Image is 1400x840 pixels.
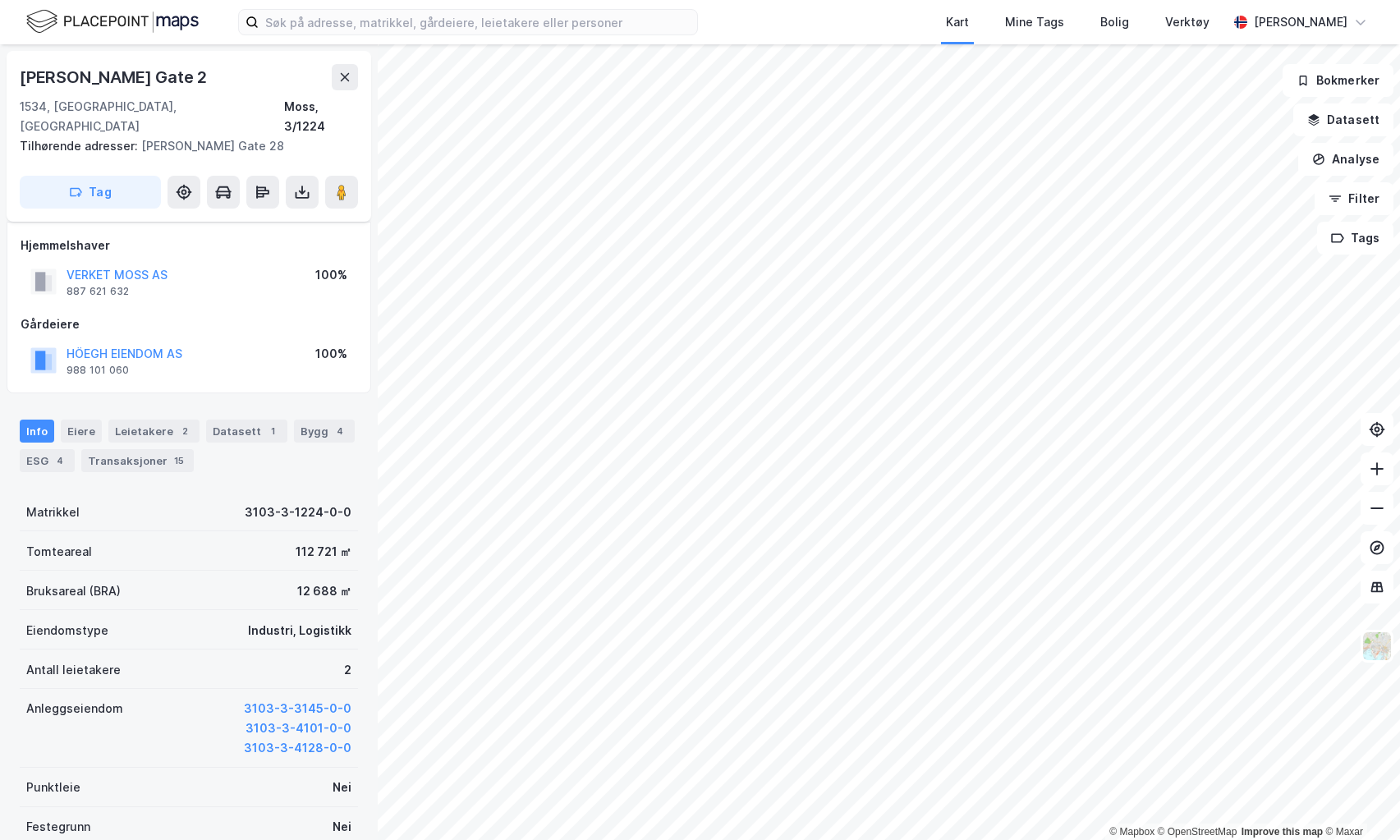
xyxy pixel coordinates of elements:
div: Eiere [61,420,102,443]
div: Mine Tags [1005,12,1064,32]
div: Info [20,420,54,443]
div: Anleggseiendom [26,699,123,718]
div: Festegrunn [26,817,90,837]
img: Z [1361,631,1393,662]
button: Datasett [1293,103,1393,136]
iframe: Chat Widget [1318,761,1400,840]
div: Transaksjoner [81,449,194,472]
div: Matrikkel [26,503,80,522]
div: [PERSON_NAME] Gate 2 [20,64,210,90]
div: ESG [20,449,75,472]
button: Analyse [1298,143,1393,176]
div: 100% [315,344,347,364]
div: 2 [344,660,351,680]
div: Nei [333,817,351,837]
div: Leietakere [108,420,200,443]
button: Tag [20,176,161,209]
div: Kart [946,12,969,32]
div: 988 101 060 [67,364,129,377]
button: 3103-3-3145-0-0 [244,699,351,718]
div: 2 [177,423,193,439]
img: logo.f888ab2527a4732fd821a326f86c7f29.svg [26,7,199,36]
div: Hjemmelshaver [21,236,357,255]
div: Eiendomstype [26,621,108,640]
a: Improve this map [1242,826,1323,838]
div: 12 688 ㎡ [297,581,351,601]
div: Bygg [294,420,355,443]
div: 1534, [GEOGRAPHIC_DATA], [GEOGRAPHIC_DATA] [20,97,284,136]
div: Punktleie [26,778,80,797]
a: OpenStreetMap [1158,826,1237,838]
div: Datasett [206,420,287,443]
div: 887 621 632 [67,285,129,298]
div: 4 [52,452,68,469]
button: Bokmerker [1283,64,1393,97]
div: Antall leietakere [26,660,121,680]
div: Verktøy [1165,12,1210,32]
div: 100% [315,265,347,285]
button: Filter [1315,182,1393,215]
a: Mapbox [1109,826,1154,838]
div: Tomteareal [26,542,92,562]
div: 3103-3-1224-0-0 [245,503,351,522]
button: 3103-3-4101-0-0 [246,718,351,738]
div: 1 [264,423,281,439]
div: Bruksareal (BRA) [26,581,121,601]
div: Nei [333,778,351,797]
div: 15 [171,452,187,469]
div: 112 721 ㎡ [296,542,351,562]
div: 4 [332,423,348,439]
div: [PERSON_NAME] Gate 28 [20,136,345,156]
button: 3103-3-4128-0-0 [244,738,351,758]
div: Moss, 3/1224 [284,97,358,136]
span: Tilhørende adresser: [20,139,141,153]
div: Bolig [1100,12,1129,32]
div: Industri, Logistikk [248,621,351,640]
input: Søk på adresse, matrikkel, gårdeiere, leietakere eller personer [259,10,697,34]
div: Gårdeiere [21,314,357,334]
div: Kontrollprogram for chat [1318,761,1400,840]
div: [PERSON_NAME] [1254,12,1347,32]
button: Tags [1317,222,1393,255]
